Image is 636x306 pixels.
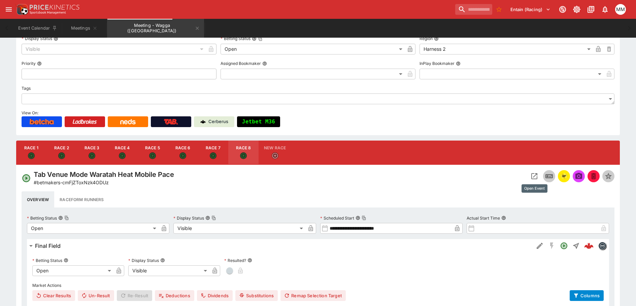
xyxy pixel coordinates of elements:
p: Priority [22,61,36,66]
div: racingform [560,172,568,180]
svg: Open [210,152,216,159]
button: Copy To Clipboard [64,216,69,220]
button: Race 8 [228,141,259,165]
button: Event Calendar [14,19,61,38]
button: InPlay Bookmaker [456,61,461,66]
button: Edit Detail [534,240,546,252]
button: Michela Marris [613,2,628,17]
button: Open [558,240,570,252]
div: Harness 2 [420,44,593,54]
p: InPlay Bookmaker [420,61,455,66]
div: Visible [22,44,206,54]
div: Michela Marris [615,4,626,15]
svg: Open [89,152,95,159]
img: Cerberus [200,119,206,124]
svg: Open [28,152,35,159]
div: 73c4b049-8bd6-44f2-a86e-b9e38a6c5507 [584,241,594,251]
p: Tags [22,85,31,91]
svg: Open [179,152,186,159]
button: Straight [570,240,582,252]
p: Resulted? [224,258,246,263]
img: betmakers [599,242,606,250]
button: Region [434,36,439,41]
button: Inplay [543,170,555,182]
p: Assigned Bookmaker [221,61,261,66]
button: Betting StatusCopy To Clipboard [58,216,63,220]
button: racingform [558,170,570,182]
button: Race 3 [77,141,107,165]
h4: Tab Venue Mode Waratah Heat Mobile Pace [34,170,174,179]
div: Visible [173,223,305,234]
button: Resulted? [247,258,252,263]
span: View On: [22,110,38,115]
p: Betting Status [32,258,62,263]
button: Copy To Clipboard [258,36,263,41]
img: Sportsbook Management [30,11,66,14]
span: Send Snapshot [573,170,585,182]
button: Substitutions [235,290,278,301]
button: Set Featured Event [602,170,614,182]
button: Display Status [54,36,58,41]
img: racingform.png [560,173,568,180]
img: Betcha [30,119,54,124]
p: Display Status [128,258,159,263]
svg: Open [119,152,126,159]
p: Betting Status [27,215,57,221]
a: Cerberus [194,116,234,127]
p: Scheduled Start [320,215,354,221]
button: Un-Result [78,290,114,301]
button: Meetings [63,19,106,38]
button: Race 5 [137,141,168,165]
button: Race 4 [107,141,137,165]
button: Select Tenant [506,4,555,15]
button: Race 2 [46,141,77,165]
input: search [455,4,492,15]
button: Open Event [528,170,540,182]
button: Betting StatusCopy To Clipboard [252,36,257,41]
svg: Open [560,242,568,250]
p: Region [420,36,433,41]
button: Connected to PK [557,3,569,15]
div: Open [32,265,113,276]
button: Meeting - Wagga (AUS) [107,19,204,38]
button: Clear Results [32,290,75,301]
button: Display Status [160,258,165,263]
button: Actual Start Time [501,216,506,220]
img: TabNZ [164,119,178,124]
button: Final Field [27,239,534,253]
div: Open [27,223,159,234]
button: Scheduled StartCopy To Clipboard [356,216,360,220]
button: Toggle light/dark mode [571,3,583,15]
button: Jetbet M36 [237,116,280,127]
svg: Open [240,152,247,159]
button: No Bookmarks [494,4,504,15]
h6: Final Field [35,242,61,250]
button: Notifications [599,3,611,15]
button: Assigned Bookmaker [262,61,267,66]
span: Mark an event as closed and abandoned. [588,173,600,179]
img: PriceKinetics Logo [15,3,28,16]
p: Display Status [173,215,204,221]
div: Visible [128,265,209,276]
div: Open Event [522,184,547,193]
svg: Open [149,152,156,159]
button: Display StatusCopy To Clipboard [205,216,210,220]
button: Dividends [197,290,233,301]
button: Betting Status [64,258,68,263]
button: open drawer [3,3,15,15]
p: Display Status [22,36,52,41]
p: Betting Status [221,36,250,41]
button: Race 6 [168,141,198,165]
svg: Open [58,152,65,159]
div: Open [221,44,405,54]
img: Neds [120,119,135,124]
button: Copy To Clipboard [211,216,216,220]
div: basic tabs example [22,191,614,207]
svg: Open [22,174,31,183]
button: Priority [37,61,42,66]
button: Columns [570,290,604,301]
button: SGM Disabled [546,240,558,252]
button: Race 1 [16,141,46,165]
button: Deductions [155,290,194,301]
